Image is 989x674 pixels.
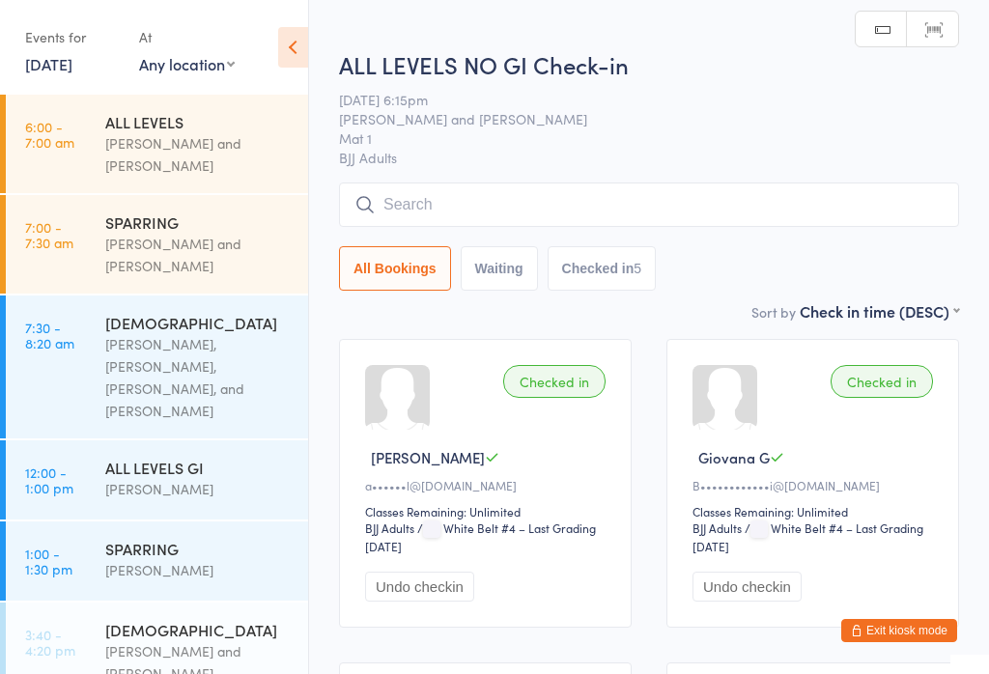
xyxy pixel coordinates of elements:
[105,111,292,132] div: ALL LEVELS
[105,132,292,177] div: [PERSON_NAME] and [PERSON_NAME]
[105,559,292,581] div: [PERSON_NAME]
[365,520,596,554] span: / White Belt #4 – Last Grading [DATE]
[25,119,74,150] time: 6:00 - 7:00 am
[139,53,235,74] div: Any location
[841,619,957,642] button: Exit kiosk mode
[692,503,939,520] div: Classes Remaining: Unlimited
[105,457,292,478] div: ALL LEVELS GI
[105,211,292,233] div: SPARRING
[365,477,611,493] div: a••••••l@[DOMAIN_NAME]
[371,447,485,467] span: [PERSON_NAME]
[365,520,414,536] div: BJJ Adults
[800,300,959,322] div: Check in time (DESC)
[139,21,235,53] div: At
[6,440,308,520] a: 12:00 -1:00 pmALL LEVELS GI[PERSON_NAME]
[339,109,929,128] span: [PERSON_NAME] and [PERSON_NAME]
[461,246,538,291] button: Waiting
[25,546,72,576] time: 1:00 - 1:30 pm
[105,538,292,559] div: SPARRING
[25,464,73,495] time: 12:00 - 1:00 pm
[339,148,959,167] span: BJJ Adults
[105,333,292,422] div: [PERSON_NAME], [PERSON_NAME], [PERSON_NAME], and [PERSON_NAME]
[548,246,657,291] button: Checked in5
[25,21,120,53] div: Events for
[692,520,923,554] span: / White Belt #4 – Last Grading [DATE]
[6,295,308,438] a: 7:30 -8:20 am[DEMOGRAPHIC_DATA][PERSON_NAME], [PERSON_NAME], [PERSON_NAME], and [PERSON_NAME]
[503,365,606,398] div: Checked in
[25,320,74,351] time: 7:30 - 8:20 am
[692,477,939,493] div: B••••••••••••i@[DOMAIN_NAME]
[339,183,959,227] input: Search
[6,521,308,601] a: 1:00 -1:30 pmSPARRING[PERSON_NAME]
[339,48,959,80] h2: ALL LEVELS NO GI Check-in
[25,219,73,250] time: 7:00 - 7:30 am
[692,520,742,536] div: BJJ Adults
[105,233,292,277] div: [PERSON_NAME] and [PERSON_NAME]
[339,246,451,291] button: All Bookings
[25,53,72,74] a: [DATE]
[6,195,308,294] a: 7:00 -7:30 amSPARRING[PERSON_NAME] and [PERSON_NAME]
[698,447,770,467] span: Giovana G
[105,619,292,640] div: [DEMOGRAPHIC_DATA]
[105,312,292,333] div: [DEMOGRAPHIC_DATA]
[751,302,796,322] label: Sort by
[339,128,929,148] span: Mat 1
[365,503,611,520] div: Classes Remaining: Unlimited
[831,365,933,398] div: Checked in
[339,90,929,109] span: [DATE] 6:15pm
[365,572,474,602] button: Undo checkin
[105,478,292,500] div: [PERSON_NAME]
[634,261,641,276] div: 5
[6,95,308,193] a: 6:00 -7:00 amALL LEVELS[PERSON_NAME] and [PERSON_NAME]
[25,627,75,658] time: 3:40 - 4:20 pm
[692,572,802,602] button: Undo checkin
